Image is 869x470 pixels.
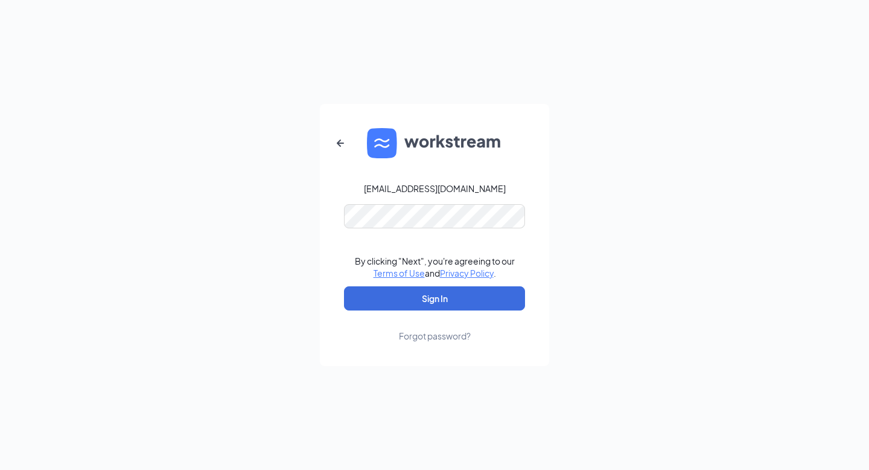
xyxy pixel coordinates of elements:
[399,330,471,342] div: Forgot password?
[355,255,515,279] div: By clicking "Next", you're agreeing to our and .
[399,311,471,342] a: Forgot password?
[440,268,494,278] a: Privacy Policy
[344,286,525,311] button: Sign In
[364,182,506,195] div: [EMAIL_ADDRESS][DOMAIN_NAME]
[333,136,348,150] svg: ArrowLeftNew
[374,268,425,278] a: Terms of Use
[367,128,502,158] img: WS logo and Workstream text
[326,129,355,158] button: ArrowLeftNew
